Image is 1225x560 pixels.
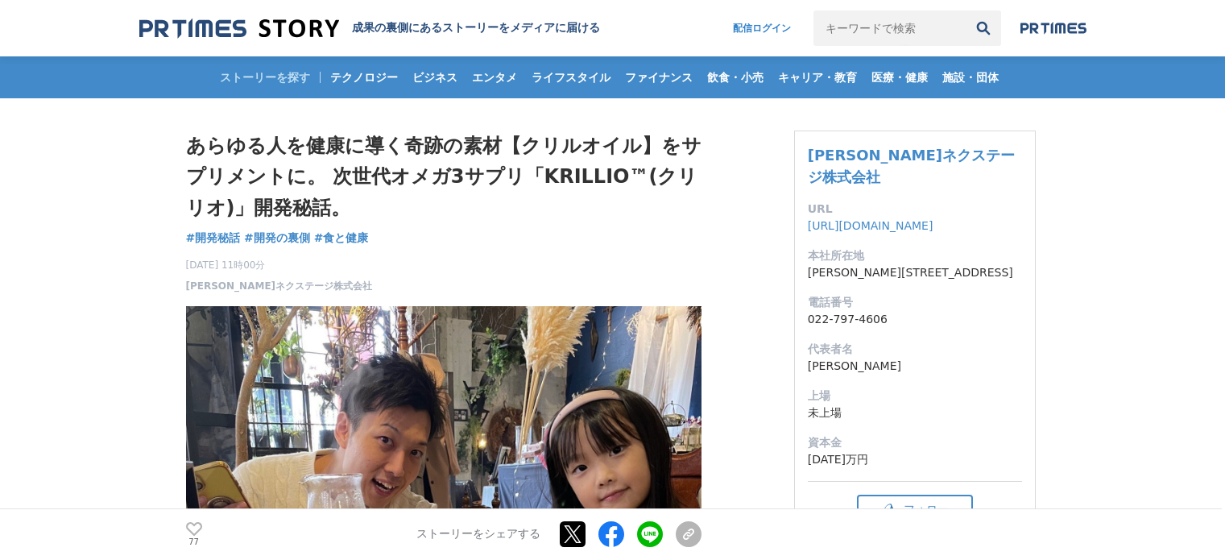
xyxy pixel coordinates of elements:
[352,21,600,35] h2: 成果の裏側にあるストーリーをメディアに届ける
[772,56,863,98] a: キャリア・教育
[865,70,934,85] span: 医療・健康
[808,388,1022,404] dt: 上場
[808,451,1022,468] dd: [DATE]万円
[701,70,770,85] span: 飲食・小売
[808,434,1022,451] dt: 資本金
[1020,22,1086,35] img: prtimes
[416,528,540,542] p: ストーリーをシェアする
[525,70,617,85] span: ライフスタイル
[186,279,373,293] a: [PERSON_NAME]ネクステージ株式会社
[808,201,1022,218] dt: URL
[808,341,1022,358] dt: 代表者名
[772,70,863,85] span: キャリア・教育
[808,311,1022,328] dd: 022-797-4606
[936,70,1005,85] span: 施設・団体
[813,10,966,46] input: キーワードで検索
[808,294,1022,311] dt: 電話番号
[808,404,1022,421] dd: 未上場
[324,70,404,85] span: テクノロジー
[619,70,699,85] span: ファイナンス
[619,56,699,98] a: ファイナンス
[324,56,404,98] a: テクノロジー
[808,147,1015,185] a: [PERSON_NAME]ネクステージ株式会社
[186,230,241,245] span: #開発秘話
[244,230,310,245] span: #開発の裏側
[406,70,464,85] span: ビジネス
[139,18,600,39] a: 成果の裏側にあるストーリーをメディアに届ける 成果の裏側にあるストーリーをメディアに届ける
[936,56,1005,98] a: 施設・団体
[139,18,339,39] img: 成果の裏側にあるストーリーをメディアに届ける
[466,56,524,98] a: エンタメ
[244,230,310,247] a: #開発の裏側
[186,538,202,546] p: 77
[808,219,933,232] a: [URL][DOMAIN_NAME]
[857,495,973,525] button: フォロー
[186,230,241,247] a: #開発秘話
[406,56,464,98] a: ビジネス
[808,264,1022,281] dd: [PERSON_NAME][STREET_ADDRESS]
[314,230,369,247] a: #食と健康
[186,258,373,272] span: [DATE] 11時00分
[466,70,524,85] span: エンタメ
[865,56,934,98] a: 医療・健康
[701,56,770,98] a: 飲食・小売
[808,247,1022,264] dt: 本社所在地
[314,230,369,245] span: #食と健康
[966,10,1001,46] button: 検索
[717,10,807,46] a: 配信ログイン
[525,56,617,98] a: ライフスタイル
[186,131,701,223] h1: あらゆる人を健康に導く奇跡の素材【クリルオイル】をサプリメントに。 次世代オメガ3サプリ「KRILLIO™(クリリオ)」開発秘話。
[808,358,1022,375] dd: [PERSON_NAME]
